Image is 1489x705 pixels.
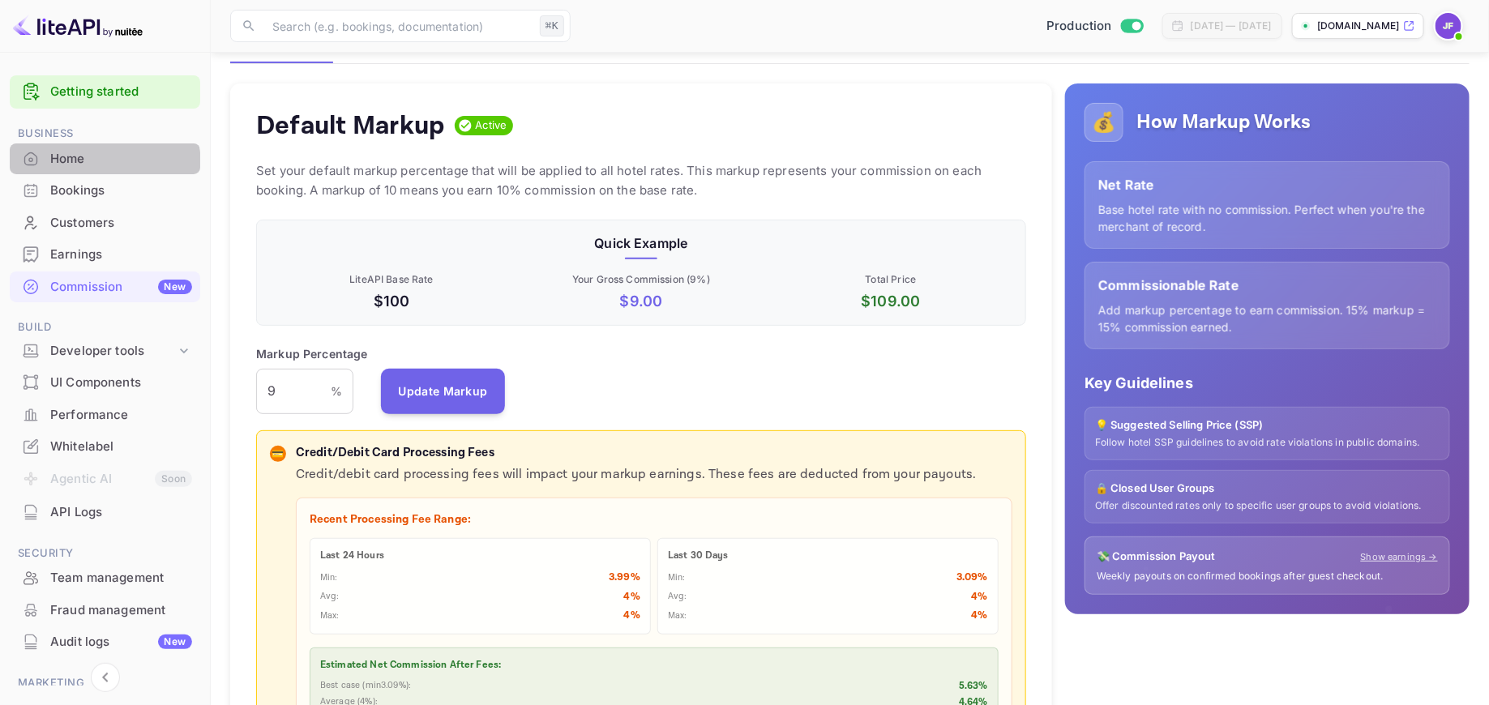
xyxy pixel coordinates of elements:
p: Max: [668,609,687,623]
a: Show earnings → [1361,550,1438,564]
div: API Logs [10,497,200,528]
a: Team management [10,562,200,592]
div: Fraud management [10,595,200,626]
p: 🔒 Closed User Groups [1095,481,1440,497]
a: Audit logsNew [10,626,200,656]
input: Search (e.g. bookings, documentation) [263,10,533,42]
p: 4 % [972,589,988,605]
div: Customers [50,214,192,233]
p: Recent Processing Fee Range: [310,511,999,528]
p: Total Price [769,272,1012,287]
a: Bookings [10,175,200,205]
div: Earnings [10,239,200,271]
div: CommissionNew [10,271,200,303]
div: Home [50,150,192,169]
div: Developer tools [50,342,176,361]
a: API Logs [10,497,200,527]
span: Production [1046,17,1112,36]
span: Build [10,318,200,336]
div: Earnings [50,246,192,264]
p: Follow hotel SSP guidelines to avoid rate violations in public domains. [1095,436,1440,450]
div: UI Components [50,374,192,392]
div: Home [10,143,200,175]
span: Active [469,117,514,134]
p: Last 30 Days [668,549,988,563]
p: 4 % [972,608,988,624]
p: 💰 [1092,108,1116,137]
span: Security [10,545,200,562]
p: Net Rate [1098,175,1436,194]
p: Credit/debit card processing fees will impact your markup earnings. These fees are deducted from ... [296,465,1012,485]
p: $100 [270,290,513,312]
p: 5.63 % [959,679,988,694]
p: $ 9.00 [520,290,763,312]
p: Set your default markup percentage that will be applied to all hotel rates. This markup represent... [256,161,1026,200]
p: 3.99 % [609,570,640,586]
div: Audit logsNew [10,626,200,658]
p: LiteAPI Base Rate [270,272,513,287]
p: Offer discounted rates only to specific user groups to avoid violations. [1095,499,1440,513]
div: Getting started [10,75,200,109]
img: LiteAPI logo [13,13,143,39]
p: Last 24 Hours [320,549,640,563]
p: Key Guidelines [1085,372,1450,394]
p: Min: [668,571,686,585]
a: Customers [10,207,200,237]
p: Best case (min 3.09 %): [320,679,411,693]
p: Max: [320,609,340,623]
p: Base hotel rate with no commission. Perfect when you're the merchant of record. [1098,201,1436,235]
p: 4 % [624,589,640,605]
div: Commission [50,278,192,297]
a: UI Components [10,367,200,397]
span: Marketing [10,674,200,692]
div: Whitelabel [50,438,192,456]
a: Getting started [50,83,192,101]
div: Customers [10,207,200,239]
p: Estimated Net Commission After Fees: [320,658,988,673]
a: Performance [10,399,200,429]
p: Add markup percentage to earn commission. 15% markup = 15% commission earned. [1098,301,1436,335]
div: Bookings [10,175,200,207]
p: Your Gross Commission ( 9 %) [520,272,763,287]
p: 4 % [624,608,640,624]
div: API Logs [50,503,192,522]
a: CommissionNew [10,271,200,301]
p: 💸 Commission Payout [1097,549,1216,565]
div: New [158,634,192,649]
button: Collapse navigation [91,663,120,692]
p: Commissionable Rate [1098,276,1436,295]
div: Performance [50,406,192,425]
p: $ 109.00 [769,290,1012,312]
input: 0 [256,369,331,414]
div: New [158,280,192,294]
p: Avg: [320,590,340,604]
div: Team management [10,562,200,594]
p: Quick Example [270,233,1012,253]
div: Fraud management [50,601,192,620]
h4: Default Markup [256,109,445,142]
p: 💳 [272,446,284,461]
span: Business [10,125,200,143]
p: [DOMAIN_NAME] [1317,19,1400,33]
p: Min: [320,571,338,585]
p: Credit/Debit Card Processing Fees [296,444,1012,463]
div: Bookings [50,182,192,200]
div: Performance [10,399,200,431]
div: ⌘K [540,15,564,36]
div: UI Components [10,367,200,399]
p: % [331,382,342,399]
p: Avg: [668,590,687,604]
div: Whitelabel [10,431,200,463]
button: Update Markup [381,369,506,414]
h5: How Markup Works [1136,109,1311,135]
a: Fraud management [10,595,200,625]
a: Whitelabel [10,431,200,461]
img: Jenny Frimer [1436,13,1461,39]
div: Developer tools [10,337,200,365]
p: 3.09 % [956,570,988,586]
div: Audit logs [50,633,192,652]
p: Markup Percentage [256,345,368,362]
div: [DATE] — [DATE] [1191,19,1272,33]
div: Switch to Sandbox mode [1040,17,1149,36]
a: Home [10,143,200,173]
